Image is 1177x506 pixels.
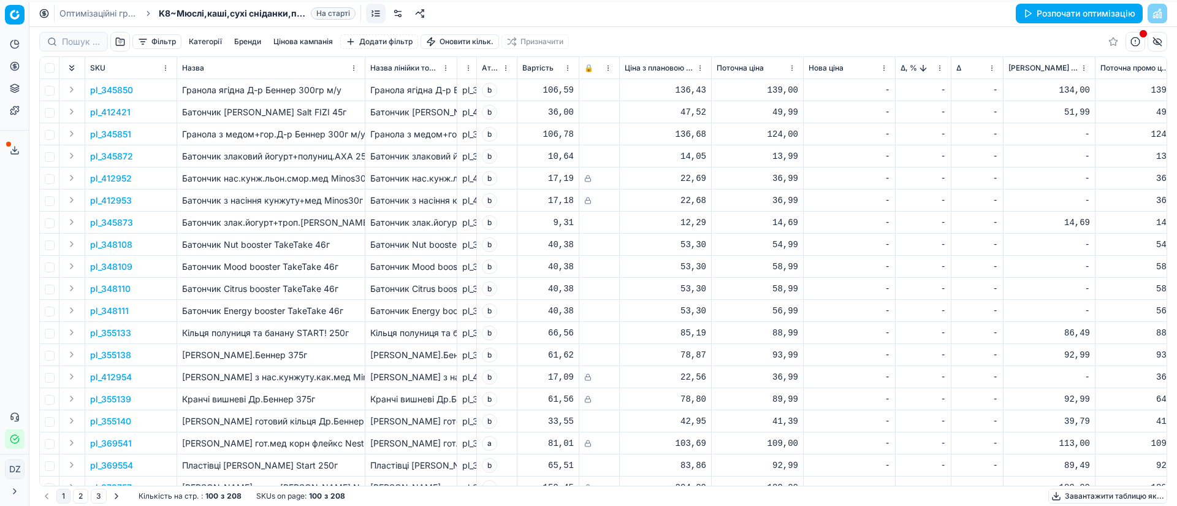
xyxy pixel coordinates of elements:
[809,106,890,118] div: -
[64,458,79,472] button: Expand
[462,106,471,118] div: pl_412421
[1016,4,1143,23] button: Розпочати оптимізацію
[717,194,798,207] div: 36,99
[809,283,890,295] div: -
[370,63,440,73] span: Назва лінійки товарів
[90,481,132,494] button: pl_373757
[370,217,452,229] div: Батончик злак.йогурт+троп.[PERSON_NAME] 25г
[809,393,890,405] div: -
[340,34,418,49] button: Додати фільтр
[901,283,946,295] div: -
[64,303,79,318] button: Expand
[309,491,322,501] strong: 100
[717,84,798,96] div: 139,00
[809,128,890,140] div: -
[90,239,132,251] p: pl_348108
[1008,106,1090,118] div: 51,99
[229,34,266,49] button: Бренди
[182,415,360,427] p: [PERSON_NAME] готовий кільця Др.Беннер 150г
[501,34,569,49] button: Призначити
[482,215,497,230] span: b
[522,283,574,295] div: 40,38
[956,128,998,140] div: -
[522,349,574,361] div: 61,62
[90,437,132,450] button: pl_369541
[809,63,844,73] span: Нова ціна
[370,106,452,118] div: Батончик [PERSON_NAME] Salt FIZI 45г
[1008,327,1090,339] div: 86,49
[901,150,946,163] div: -
[625,63,694,73] span: Ціна з плановою націнкою
[462,415,471,427] div: pl_355140
[809,150,890,163] div: -
[462,437,471,450] div: pl_369541
[956,349,998,361] div: -
[482,83,497,98] span: b
[717,150,798,163] div: 13,99
[370,327,452,339] div: Кільця полуниця та банану START! 250г
[182,437,360,450] p: [PERSON_NAME] гот.мед корн флейкс Nestle 250г
[64,193,79,207] button: Expand
[64,347,79,362] button: Expand
[370,305,452,317] div: Батончик Energy booster TakeTake 46г
[625,150,706,163] div: 14,05
[482,436,497,451] span: a
[625,217,706,229] div: 12,29
[64,82,79,97] button: Expand
[64,171,79,185] button: Expand
[956,217,998,229] div: -
[717,393,798,405] div: 89,99
[625,437,706,450] div: 103,69
[90,415,131,427] button: pl_355140
[56,489,70,504] button: 1
[462,239,471,251] div: pl_348108
[522,194,574,207] div: 17,18
[1008,84,1090,96] div: 134,00
[90,128,131,140] button: pl_345851
[901,415,946,427] div: -
[6,460,24,478] span: DZ
[717,415,798,427] div: 41,39
[1008,415,1090,427] div: 39,79
[182,305,360,317] p: Батончик Energy booster TakeTake 46г
[522,305,574,317] div: 40,38
[64,148,79,163] button: Expand
[717,305,798,317] div: 56,99
[1008,217,1090,229] div: 14,69
[90,106,131,118] button: pl_412421
[370,283,452,295] div: Батончик Citrus booster TakeTake 46г
[1008,194,1090,207] div: -
[482,392,497,407] span: b
[717,239,798,251] div: 54,99
[956,194,998,207] div: -
[462,393,471,405] div: pl_355139
[90,84,133,96] button: pl_345850
[522,393,574,405] div: 61,56
[90,217,133,229] button: pl_345873
[482,171,497,186] span: b
[956,150,998,163] div: -
[901,128,946,140] div: -
[182,261,360,273] p: Батончик Mood booster TakeTake 46г
[90,393,131,405] p: pl_355139
[625,84,706,96] div: 136,43
[522,415,574,427] div: 33,55
[64,325,79,340] button: Expand
[1008,393,1090,405] div: 92,99
[1008,63,1078,73] span: [PERSON_NAME] за 7 днів
[901,172,946,185] div: -
[370,84,452,96] div: Гранола ягідна Д-р Беннер 300гр м/у
[625,128,706,140] div: 136,68
[625,393,706,405] div: 78,80
[90,194,132,207] button: pl_412953
[1008,172,1090,185] div: -
[184,34,227,49] button: Категорії
[159,7,306,20] span: K8~Мюслі,каші,сухі сніданки,пластівці - tier_1
[901,393,946,405] div: -
[522,239,574,251] div: 40,38
[522,84,574,96] div: 106,59
[956,261,998,273] div: -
